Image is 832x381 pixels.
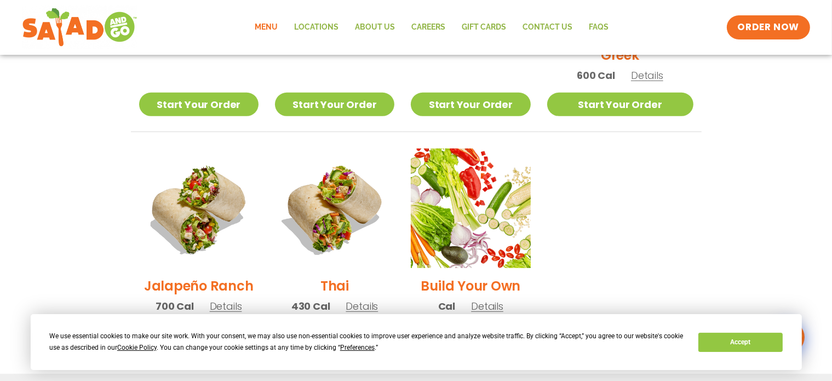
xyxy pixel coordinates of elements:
[247,15,617,40] nav: Menu
[411,149,530,268] img: Product photo for Build Your Own
[438,299,455,314] span: Cal
[117,344,157,351] span: Cookie Policy
[320,276,349,295] h2: Thai
[471,299,503,313] span: Details
[454,15,515,40] a: GIFT CARDS
[31,314,802,370] div: Cookie Consent Prompt
[291,299,330,314] span: 430 Cal
[340,344,375,351] span: Preferences
[581,15,617,40] a: FAQs
[404,15,454,40] a: Careers
[139,93,259,116] a: Start Your Order
[22,5,137,49] img: new-SAG-logo-768×292
[738,21,799,34] span: ORDER NOW
[346,299,378,313] span: Details
[347,15,404,40] a: About Us
[727,15,810,39] a: ORDER NOW
[275,149,394,268] img: Product photo for Thai Wrap
[631,69,663,82] span: Details
[601,46,639,65] h2: Greek
[698,333,783,352] button: Accept
[156,299,194,314] span: 700 Cal
[515,15,581,40] a: Contact Us
[547,93,693,116] a: Start Your Order
[144,276,254,295] h2: Jalapeño Ranch
[286,15,347,40] a: Locations
[49,331,685,354] div: We use essential cookies to make our site work. With your consent, we may also use non-essential ...
[421,276,521,295] h2: Build Your Own
[577,68,615,83] span: 600 Cal
[210,299,242,313] span: Details
[411,93,530,116] a: Start Your Order
[247,15,286,40] a: Menu
[275,93,394,116] a: Start Your Order
[139,149,259,268] img: Product photo for Jalapeño Ranch Wrap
